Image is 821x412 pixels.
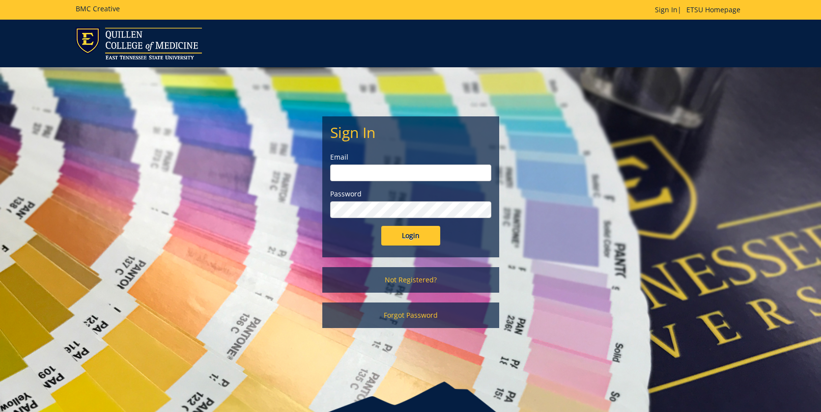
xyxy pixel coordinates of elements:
h5: BMC Creative [76,5,120,12]
p: | [655,5,745,15]
a: Sign In [655,5,678,14]
label: Password [330,189,491,199]
a: ETSU Homepage [681,5,745,14]
a: Not Registered? [322,267,499,293]
a: Forgot Password [322,302,499,328]
img: ETSU logo [76,27,202,59]
h2: Sign In [330,124,491,140]
label: Email [330,152,491,162]
input: Login [381,226,440,246]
